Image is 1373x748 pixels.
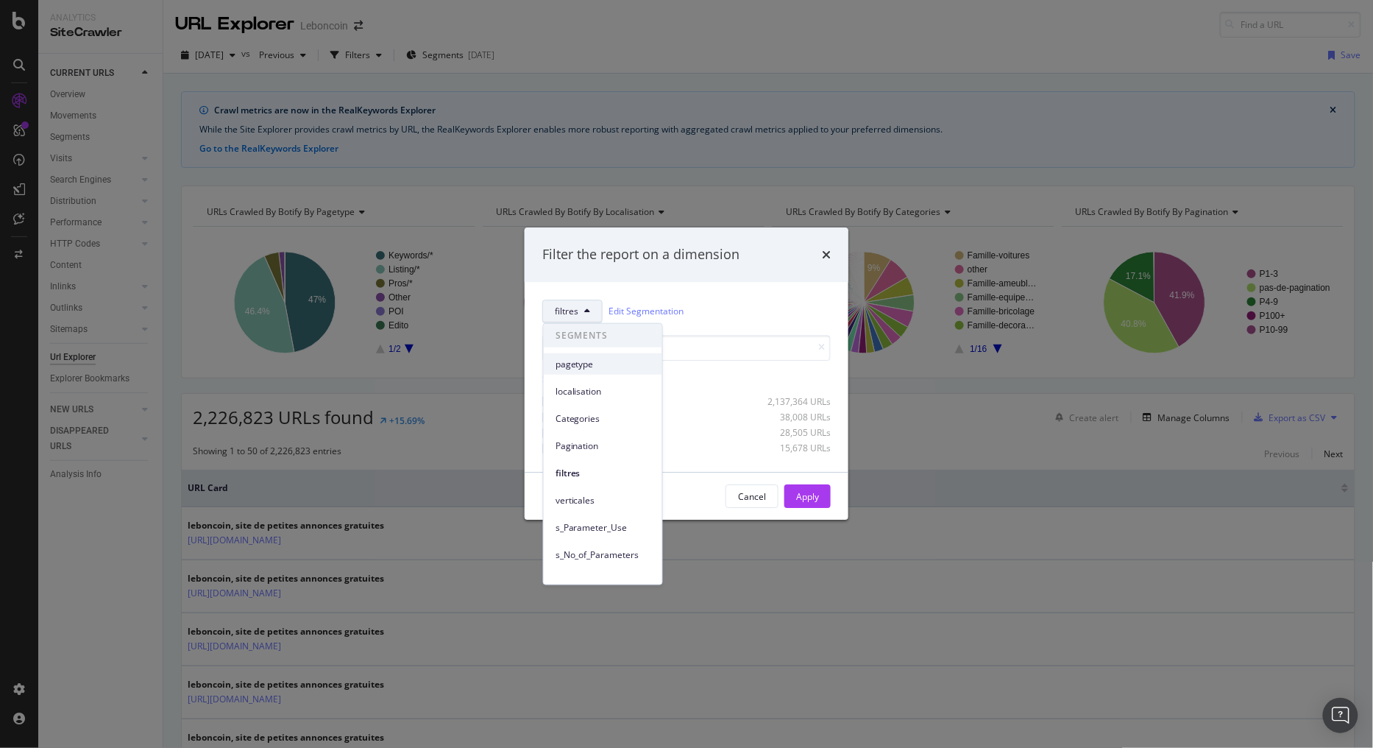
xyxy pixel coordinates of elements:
[556,439,650,452] span: Pagination
[542,300,603,323] button: filtres
[556,412,650,425] span: Categories
[759,426,831,439] div: 28,505 URLs
[1323,698,1358,733] div: Open Intercom Messenger
[784,485,831,509] button: Apply
[738,490,766,503] div: Cancel
[556,521,650,534] span: s_Parameter_Use
[544,324,662,347] span: SEGMENTS
[555,305,578,317] span: filtres
[542,373,831,385] div: Select all data available
[609,304,684,320] a: Edit Segmentation
[525,227,848,520] div: modal
[556,493,650,507] span: verticales
[556,548,650,561] span: s_No_of_Parameters
[556,384,650,398] span: localisation
[556,575,650,588] span: projetverbolia
[822,245,831,264] div: times
[542,335,831,361] input: Search
[542,245,739,264] div: Filter the report on a dimension
[725,485,778,509] button: Cancel
[759,411,831,423] div: 38,008 URLs
[796,490,819,503] div: Apply
[556,466,650,479] span: filtres
[556,357,650,370] span: pagetype
[759,442,831,455] div: 15,678 URLs
[759,395,831,408] div: 2,137,364 URLs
